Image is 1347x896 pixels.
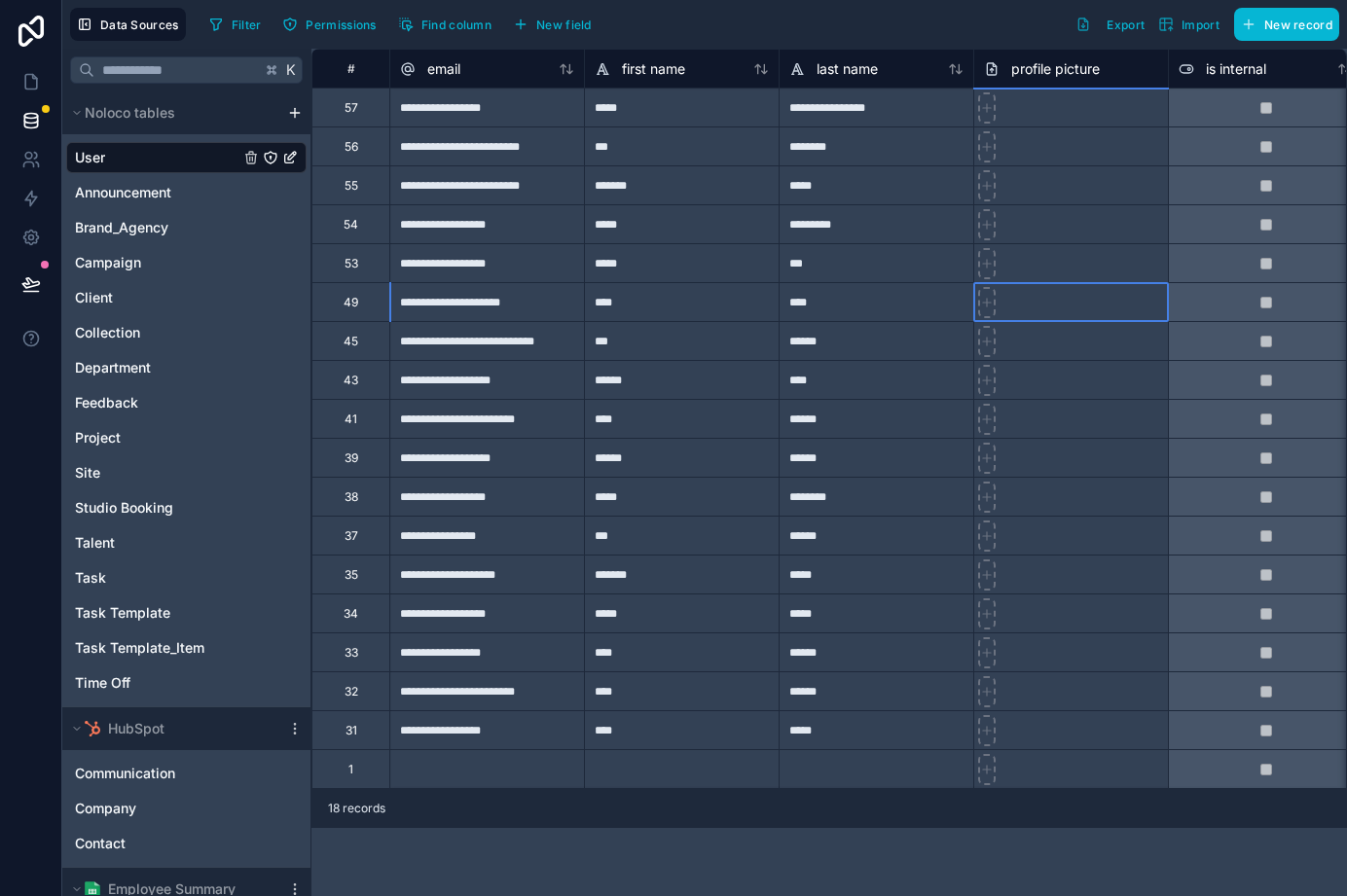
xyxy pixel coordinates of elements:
div: 43 [344,373,358,388]
span: Import [1182,18,1220,32]
a: New record [1226,8,1339,41]
div: 53 [345,256,358,271]
span: first name [622,59,685,79]
button: Find column [391,10,498,39]
div: 38 [345,489,358,505]
div: 31 [346,723,357,738]
button: Filter [201,10,269,39]
div: 34 [344,606,358,622]
button: New record [1234,8,1339,41]
span: Filter [232,18,262,32]
div: 45 [344,334,358,349]
div: 41 [345,412,357,427]
div: 33 [345,645,358,661]
span: last name [817,59,878,79]
div: 56 [345,139,358,155]
div: 55 [345,178,358,194]
span: Data Sources [100,18,179,32]
span: is internal [1206,59,1266,79]
span: profile picture [1011,59,1100,79]
div: 57 [345,100,358,116]
button: Permissions [275,10,382,39]
button: Import [1151,8,1226,41]
span: K [284,63,298,77]
button: Data Sources [70,8,186,41]
span: 18 records [328,801,385,816]
span: Export [1107,18,1145,32]
div: # [327,61,375,76]
span: Permissions [306,18,376,32]
div: 35 [345,567,358,583]
span: Find column [421,18,491,32]
div: 39 [345,450,358,466]
a: Permissions [275,10,390,39]
div: 32 [345,684,358,699]
span: New field [536,18,592,32]
div: 54 [344,217,358,233]
span: New record [1264,18,1332,32]
div: 37 [345,528,358,544]
span: email [427,59,460,79]
button: Export [1069,8,1151,41]
button: New field [506,10,599,39]
div: 49 [344,295,358,310]
div: 1 [348,762,353,777]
